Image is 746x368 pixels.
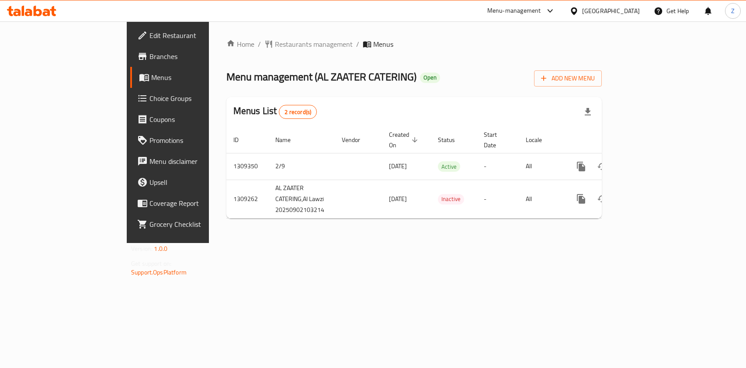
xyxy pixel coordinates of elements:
span: Coupons [149,114,244,125]
li: / [356,39,359,49]
td: 2/9 [268,153,335,180]
a: Support.OpsPlatform [131,267,187,278]
div: [GEOGRAPHIC_DATA] [582,6,640,16]
span: [DATE] [389,160,407,172]
span: Menus [151,72,244,83]
span: Z [731,6,735,16]
span: Locale [526,135,553,145]
a: Grocery Checklist [130,214,251,235]
span: Coverage Report [149,198,244,208]
span: Created On [389,129,420,150]
a: Restaurants management [264,39,353,49]
button: more [571,188,592,209]
span: Version: [131,243,153,254]
span: 2 record(s) [279,108,316,116]
td: - [477,153,519,180]
span: Promotions [149,135,244,146]
span: 1.0.0 [154,243,167,254]
span: Start Date [484,129,508,150]
div: Export file [577,101,598,122]
a: Choice Groups [130,88,251,109]
a: Coupons [130,109,251,130]
button: Change Status [592,156,613,177]
span: Menus [373,39,393,49]
span: Choice Groups [149,93,244,104]
td: All [519,153,564,180]
td: All [519,180,564,218]
span: Open [420,74,440,81]
span: Upsell [149,177,244,187]
span: [DATE] [389,193,407,205]
div: Total records count [279,105,317,119]
span: Inactive [438,194,464,204]
span: Menu disclaimer [149,156,244,167]
div: Menu-management [487,6,541,16]
a: Coverage Report [130,193,251,214]
div: Open [420,73,440,83]
span: Edit Restaurant [149,30,244,41]
h2: Menus List [233,104,317,119]
button: Change Status [592,188,613,209]
a: Promotions [130,130,251,151]
a: Branches [130,46,251,67]
td: - [477,180,519,218]
span: Grocery Checklist [149,219,244,229]
span: ID [233,135,250,145]
span: Menu management ( AL ZAATER CATERING ) [226,67,416,87]
span: Name [275,135,302,145]
button: more [571,156,592,177]
li: / [258,39,261,49]
span: Active [438,162,460,172]
a: Upsell [130,172,251,193]
div: Active [438,161,460,172]
span: Restaurants management [275,39,353,49]
span: Status [438,135,466,145]
th: Actions [564,127,662,153]
a: Menu disclaimer [130,151,251,172]
span: Branches [149,51,244,62]
table: enhanced table [226,127,662,219]
a: Menus [130,67,251,88]
a: Edit Restaurant [130,25,251,46]
td: AL ZAATER CATERING,Al Lawzi 20250902103214 [268,180,335,218]
span: Add New Menu [541,73,595,84]
span: Vendor [342,135,371,145]
nav: breadcrumb [226,39,602,49]
button: Add New Menu [534,70,602,87]
span: Get support on: [131,258,171,269]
